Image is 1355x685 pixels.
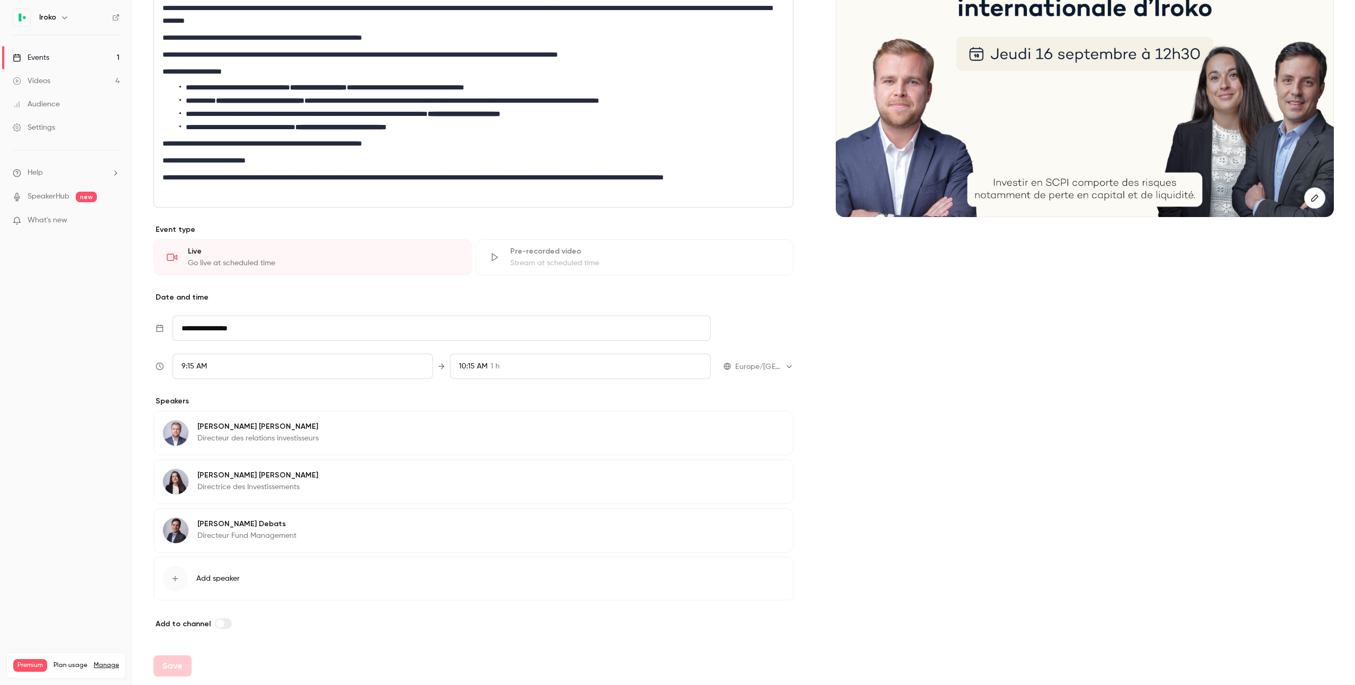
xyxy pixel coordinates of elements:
[491,361,500,372] span: 1 h
[182,363,207,370] span: 9:15 AM
[153,459,793,504] div: Marion Bertrand[PERSON_NAME] [PERSON_NAME]Directrice des Investissements
[28,167,43,178] span: Help
[197,482,318,492] p: Directrice des Investissements
[173,316,711,341] input: Tue, Feb 17, 2026
[107,216,120,226] iframe: Noticeable Trigger
[476,239,794,275] div: Pre-recorded videoStream at scheduled time
[39,12,56,23] h6: Iroko
[13,167,120,178] li: help-dropdown-opener
[188,246,458,257] div: Live
[94,661,119,670] a: Manage
[153,411,793,455] div: Antoine Charbonneau[PERSON_NAME] [PERSON_NAME]Directeur des relations investisseurs
[153,239,472,275] div: LiveGo live at scheduled time
[197,530,296,541] p: Directeur Fund Management
[188,258,458,268] div: Go live at scheduled time
[13,52,49,63] div: Events
[153,508,793,553] div: Guillaume Debats[PERSON_NAME] DebatsDirecteur Fund Management
[13,76,50,86] div: Videos
[459,363,487,370] span: 10:15 AM
[13,659,47,672] span: Premium
[76,192,97,202] span: new
[450,354,711,379] div: To
[13,122,55,133] div: Settings
[163,420,188,446] img: Antoine Charbonneau
[28,215,67,226] span: What's new
[28,191,69,202] a: SpeakerHub
[156,619,211,628] span: Add to channel
[197,470,318,481] p: [PERSON_NAME] [PERSON_NAME]
[163,469,188,494] img: Marion Bertrand
[197,519,296,529] p: [PERSON_NAME] Debats
[510,258,781,268] div: Stream at scheduled time
[153,224,793,235] p: Event type
[197,433,319,444] p: Directeur des relations investisseurs
[197,421,319,432] p: [PERSON_NAME] [PERSON_NAME]
[13,9,30,26] img: Iroko
[13,99,60,110] div: Audience
[510,246,781,257] div: Pre-recorded video
[53,661,87,670] span: Plan usage
[153,557,793,600] button: Add speaker
[735,362,793,372] div: Europe/[GEOGRAPHIC_DATA]
[153,396,793,407] p: Speakers
[196,573,240,584] span: Add speaker
[173,354,433,379] div: From
[163,518,188,543] img: Guillaume Debats
[153,292,793,303] p: Date and time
